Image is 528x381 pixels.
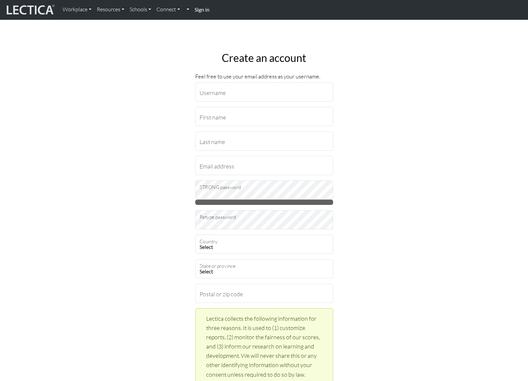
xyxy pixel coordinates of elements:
a: Workplace [60,3,94,17]
input: Postal or zip code [195,284,333,303]
h2: Create an account [195,52,333,64]
input: Username [195,82,333,102]
a: Schools [127,3,154,17]
a: Sign in [192,3,212,17]
input: Email address [195,156,333,175]
input: First name [195,107,333,126]
input: Last name [195,131,333,151]
a: Resources [94,3,127,17]
p: Feel free to use your email address as your username. [195,72,333,81]
strong: Sign in [195,6,209,13]
img: lecticalive [5,4,55,16]
a: Connect [154,3,183,17]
